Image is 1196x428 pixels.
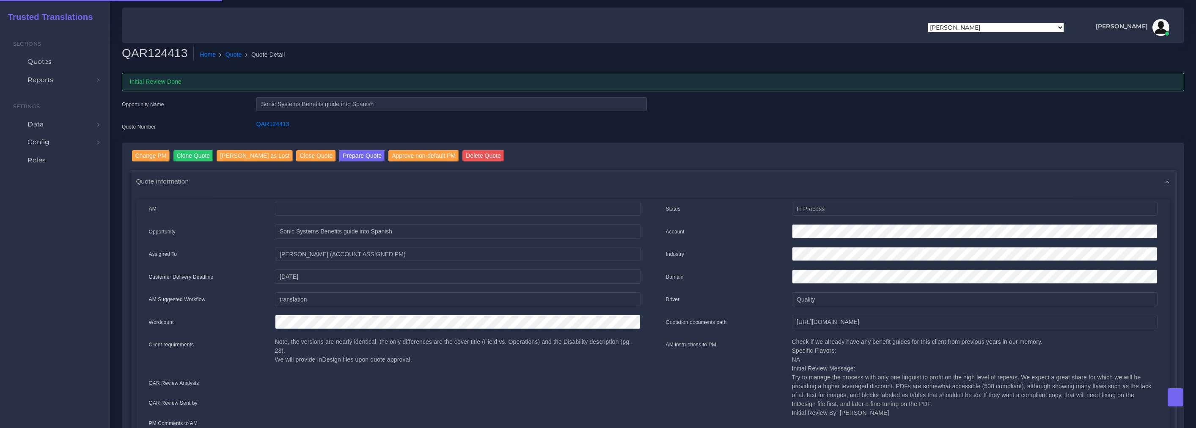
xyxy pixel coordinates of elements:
[242,50,285,59] li: Quote Detail
[388,150,459,162] input: Approve non-default PM
[130,170,1176,192] div: Quote information
[27,75,53,85] span: Reports
[1152,19,1169,36] img: avatar
[27,57,52,66] span: Quotes
[122,123,156,131] label: Quote Number
[296,150,336,162] input: Close Quote
[149,318,174,326] label: Wordcount
[200,50,216,59] a: Home
[275,337,641,364] p: Note, the versions are nearly identical, the only differences are the cover title (Field vs. Oper...
[462,150,504,162] input: Delete Quote
[149,341,194,348] label: Client requirements
[6,53,104,71] a: Quotes
[136,176,189,186] span: Quote information
[666,318,727,326] label: Quotation documents path
[6,151,104,169] a: Roles
[122,73,1184,91] div: Initial Review Done
[13,103,40,110] span: Settings
[149,205,157,213] label: AM
[122,46,194,60] h2: QAR124413
[6,115,104,133] a: Data
[1092,19,1172,36] a: [PERSON_NAME]avatar
[173,150,214,162] input: Clone Quote
[149,296,206,303] label: AM Suggested Workflow
[225,50,242,59] a: Quote
[666,273,684,281] label: Domain
[6,71,104,89] a: Reports
[27,156,46,165] span: Roles
[666,341,717,348] label: AM instructions to PM
[13,41,41,47] span: Sections
[256,121,289,127] a: QAR124413
[149,250,177,258] label: Assigned To
[6,133,104,151] a: Config
[2,12,93,22] h2: Trusted Translations
[27,120,44,129] span: Data
[149,399,198,407] label: QAR Review Sent by
[666,250,685,258] label: Industry
[792,337,1158,417] p: Check if we already have any benefit guides for this client from previous years in our memory. Sp...
[122,101,164,108] label: Opportunity Name
[666,205,681,213] label: Status
[132,150,170,162] input: Change PM
[2,10,93,24] a: Trusted Translations
[339,150,385,162] button: Prepare Quote
[149,228,176,236] label: Opportunity
[27,137,49,147] span: Config
[666,296,680,303] label: Driver
[217,150,293,162] input: [PERSON_NAME] as Lost
[149,273,214,281] label: Customer Delivery Deadline
[275,247,641,261] input: pm
[1096,23,1148,29] span: [PERSON_NAME]
[666,228,685,236] label: Account
[339,150,385,164] a: Prepare Quote
[149,379,199,387] label: QAR Review Analysis
[149,420,198,427] label: PM Comments to AM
